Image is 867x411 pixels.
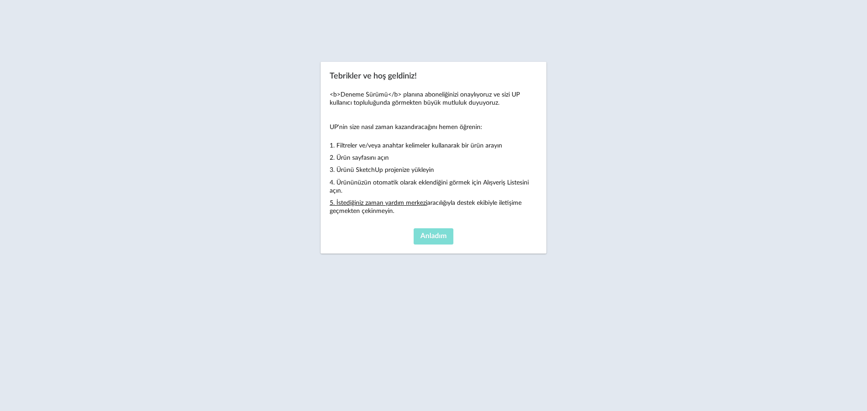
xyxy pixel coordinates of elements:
[330,92,520,106] font: <b>Deneme Sürümü</b> planına aboneliğinizi onaylıyoruz ve sizi UP kullanıcı topluluğunda görmekte...
[321,62,546,254] div: Tebrikler ve hoş geldiniz!
[330,72,417,80] font: Tebrikler ve hoş geldiniz!
[330,180,529,194] font: 4. Ürününüzün otomatik olarak eklendiğini görmek için Alışveriş Listesini açın.
[330,167,434,173] font: 3. Ürünü SketchUp projenize yükleyin
[330,124,482,130] font: UP'nin size nasıl zaman kazandıracağını hemen öğrenin:
[330,200,427,206] a: 5. İstediğiniz zaman yardım merkezi
[330,155,389,161] font: 2. Ürün sayfasını açın
[330,143,502,149] font: 1. Filtreler ve/veya anahtar kelimeler kullanarak bir ürün arayın
[420,232,447,240] font: Anladım
[414,228,453,245] button: Anladım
